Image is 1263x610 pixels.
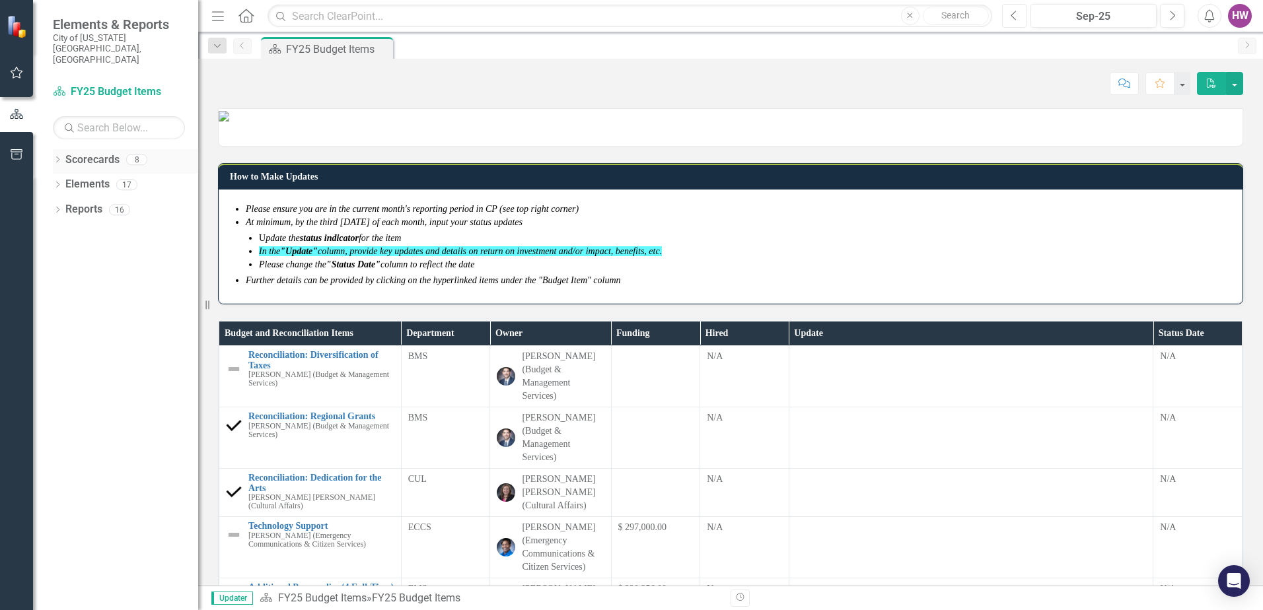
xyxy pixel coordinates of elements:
span: BMS [408,413,428,423]
span: N/A [707,351,723,361]
td: Double-Click to Edit [789,517,1153,578]
input: Search Below... [53,116,185,139]
span: U [259,233,401,243]
a: Reconciliation: Regional Grants [248,411,394,421]
span: $ 320,356.00 [618,584,667,593]
div: [PERSON_NAME] (Budget & Management Services) [522,411,604,464]
span: N/A [707,522,723,532]
img: Not Defined [226,361,242,377]
div: [PERSON_NAME] (Budget & Management Services) [522,350,604,403]
div: N/A [1160,473,1235,486]
a: Reports [65,202,102,217]
td: Double-Click to Edit [1153,407,1243,469]
input: Search ClearPoint... [268,5,992,28]
a: Reconciliation: Dedication for the Arts [248,473,394,493]
div: [PERSON_NAME] [PERSON_NAME] (Cultural Affairs) [522,473,604,512]
img: Kevin Chatellier [497,367,515,386]
em: In the column, provide key updates and details on return on investment and/or impact, benefits, etc. [259,246,662,256]
div: 16 [109,204,130,215]
span: Please ensure you are in the current month's reporting period in CP (see top right corner) [246,204,579,214]
div: N/A [1160,582,1235,595]
td: Double-Click to Edit Right Click for Context Menu [219,517,402,578]
span: ECCS [408,522,431,532]
a: Technology Support [248,521,394,531]
strong: status indicator [300,233,359,243]
button: Sep-25 [1030,4,1157,28]
img: Not Defined [226,527,242,543]
div: N/A [1160,350,1235,363]
em: Please change the column to reflect the date [259,259,474,269]
div: [PERSON_NAME] (Emergency Communications & Citizen Services) [522,521,604,574]
div: FY25 Budget Items [286,41,390,57]
td: Double-Click to Edit [1153,346,1243,407]
strong: "Status Date" [326,259,380,269]
em: Further details can be provided by clicking on the hyperlinked items under the "Budget Item" column [246,275,621,285]
span: Yes [707,584,720,593]
small: [PERSON_NAME] (Budget & Management Services) [248,370,394,388]
a: FY25 Budget Items [53,85,185,100]
img: Completed [226,484,242,500]
span: Search [941,10,970,20]
a: FY25 Budget Items [278,592,367,604]
span: Elements & Reports [53,17,185,32]
strong: "Update" [280,246,318,256]
div: Open Intercom Messenger [1218,565,1250,597]
a: Scorecards [65,152,120,168]
td: Double-Click to Edit Right Click for Context Menu [219,469,402,517]
h3: How to Make Updates [230,172,1236,182]
span: N/A [707,474,723,484]
img: Completed [226,417,242,433]
span: BMS [408,351,428,361]
small: [PERSON_NAME] [PERSON_NAME] (Cultural Affairs) [248,493,394,510]
a: Additional Paramedics (4 Full-Time) [248,582,394,592]
button: Search [923,7,989,25]
td: Double-Click to Edit [789,407,1153,469]
div: 17 [116,179,137,190]
img: Emily Spruill Labows [497,483,515,502]
span: CUL [408,474,427,484]
span: EMS [408,584,427,593]
small: [PERSON_NAME] (Emergency Communications & Citizen Services) [248,531,394,549]
div: N/A [1160,521,1235,534]
td: Double-Click to Edit [1153,517,1243,578]
div: FY25 Budget Items [372,592,460,604]
img: Jada Lee [497,538,515,557]
td: Double-Click to Edit [789,469,1153,517]
small: [PERSON_NAME] (Budget & Management Services) [248,422,394,439]
em: At minimum, by the third [DATE] of each month, input your status updates [246,217,523,227]
button: HW [1228,4,1252,28]
img: ClearPoint Strategy [7,15,30,38]
div: Sep-25 [1035,9,1152,24]
span: Updater [211,592,253,605]
img: mceclip2%20v7.png [219,111,229,121]
img: Kevin Chatellier [497,428,515,447]
td: Double-Click to Edit Right Click for Context Menu [219,346,402,407]
span: pdate the for the item [266,233,401,243]
div: 8 [126,154,147,165]
div: » [260,591,721,606]
a: Reconciliation: Diversification of Taxes [248,350,394,370]
td: Double-Click to Edit [1153,469,1243,517]
small: City of [US_STATE][GEOGRAPHIC_DATA], [GEOGRAPHIC_DATA] [53,32,185,65]
a: Elements [65,177,110,192]
span: $ 297,000.00 [618,522,667,532]
td: Double-Click to Edit Right Click for Context Menu [219,407,402,469]
td: Double-Click to Edit [789,346,1153,407]
span: N/A [707,413,723,423]
div: N/A [1160,411,1235,424]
